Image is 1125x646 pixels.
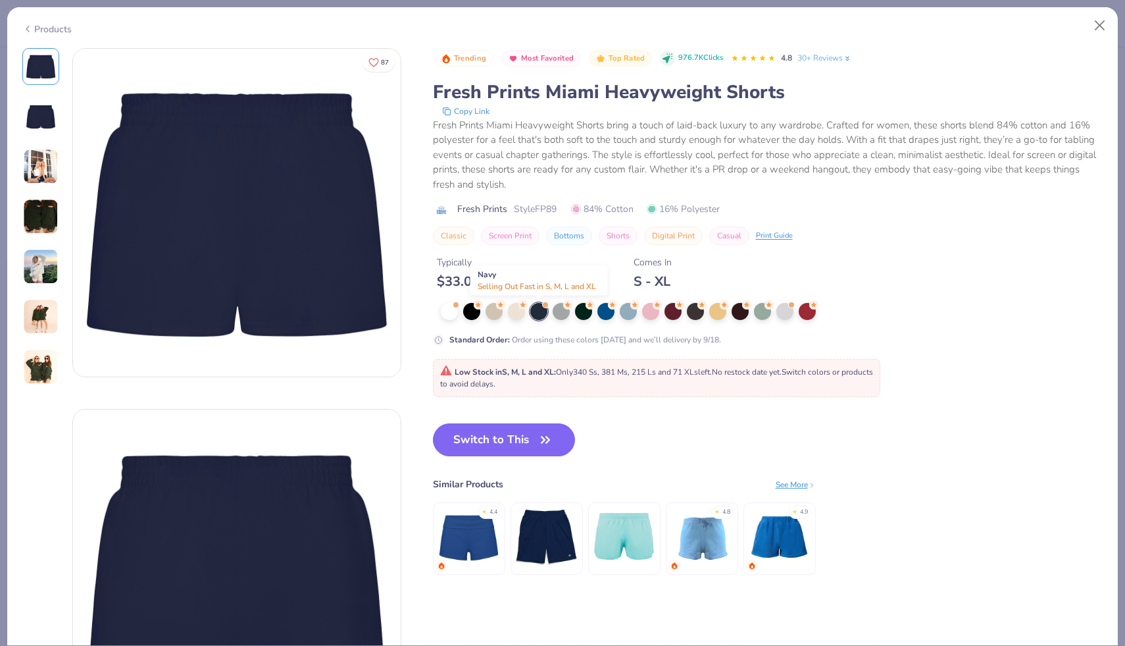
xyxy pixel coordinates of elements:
div: Order using these colors [DATE] and we’ll delivery by 9/18. [449,334,721,346]
button: Badge Button [589,50,652,67]
button: Switch to This [433,423,576,456]
span: 976.7K Clicks [678,53,723,64]
button: Classic [433,227,474,245]
button: Bottoms [546,227,592,245]
span: Top Rated [609,55,645,62]
div: ★ [714,508,720,513]
a: 30+ Reviews [797,52,852,64]
div: 4.4 [489,508,497,517]
strong: Low Stock in S, M, L and XL : [455,367,556,377]
button: Digital Print [644,227,703,245]
div: 4.8 Stars [731,48,776,69]
img: Fresh Prints Terry Shorts [748,505,811,568]
div: $ 33.00 - $ 41.00 [437,273,545,290]
button: Close [1087,13,1112,38]
button: Shorts [599,227,637,245]
img: Back [25,101,57,132]
img: Most Favorited sort [508,53,518,64]
img: Champion Long Mesh Shorts With Pockets [515,505,578,568]
div: Fresh Prints Miami Heavyweight Shorts [433,80,1103,105]
img: Trending sort [441,53,451,64]
button: Badge Button [501,50,581,67]
div: ★ [482,508,487,513]
div: 4.8 [722,508,730,517]
div: Products [22,22,72,36]
div: See More [776,479,816,491]
div: Similar Products [433,477,503,491]
span: Trending [454,55,486,62]
div: 4.9 [800,508,808,517]
img: User generated content [23,299,59,335]
img: User generated content [23,249,59,284]
span: No restock date yet. [712,367,782,377]
span: Only 340 Ss, 381 Ms, 215 Ls and 71 XLs left. Switch colors or products to avoid delays. [440,367,873,389]
img: Fresh Prints Lindsey Fold-over Lounge Shorts [438,505,500,568]
img: brand logo [433,205,451,215]
div: Navy [470,265,608,296]
button: Like [362,53,395,72]
span: Fresh Prints [457,202,507,216]
div: S - XL [634,273,672,290]
img: Augusta Ladies' Wayfarer Shorts [593,505,655,568]
span: 4.8 [781,53,792,63]
span: 87 [381,59,389,66]
span: Style FP89 [514,202,557,216]
img: Top Rated sort [595,53,606,64]
span: Most Favorited [521,55,574,62]
div: Fresh Prints Miami Heavyweight Shorts bring a touch of laid-back luxury to any wardrobe. Crafted ... [433,118,1103,192]
div: Comes In [634,256,672,269]
img: Front [73,49,401,377]
div: Print Guide [756,230,793,242]
button: Casual [709,227,749,245]
button: Screen Print [481,227,539,245]
button: copy to clipboard [438,105,493,118]
img: User generated content [23,199,59,234]
div: Typically [437,256,545,269]
strong: Standard Order : [449,335,510,345]
img: trending.gif [748,562,756,570]
img: User generated content [23,349,59,385]
img: Fresh Prints Madison Shorts [670,505,733,568]
span: 16% Polyester [647,202,720,216]
img: trending.gif [438,562,445,570]
img: Front [25,51,57,82]
img: User generated content [23,149,59,184]
button: Badge Button [434,50,493,67]
span: 84% Cotton [571,202,634,216]
span: Selling Out Fast in S, M, L and XL [478,281,596,292]
img: trending.gif [670,562,678,570]
div: ★ [792,508,797,513]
